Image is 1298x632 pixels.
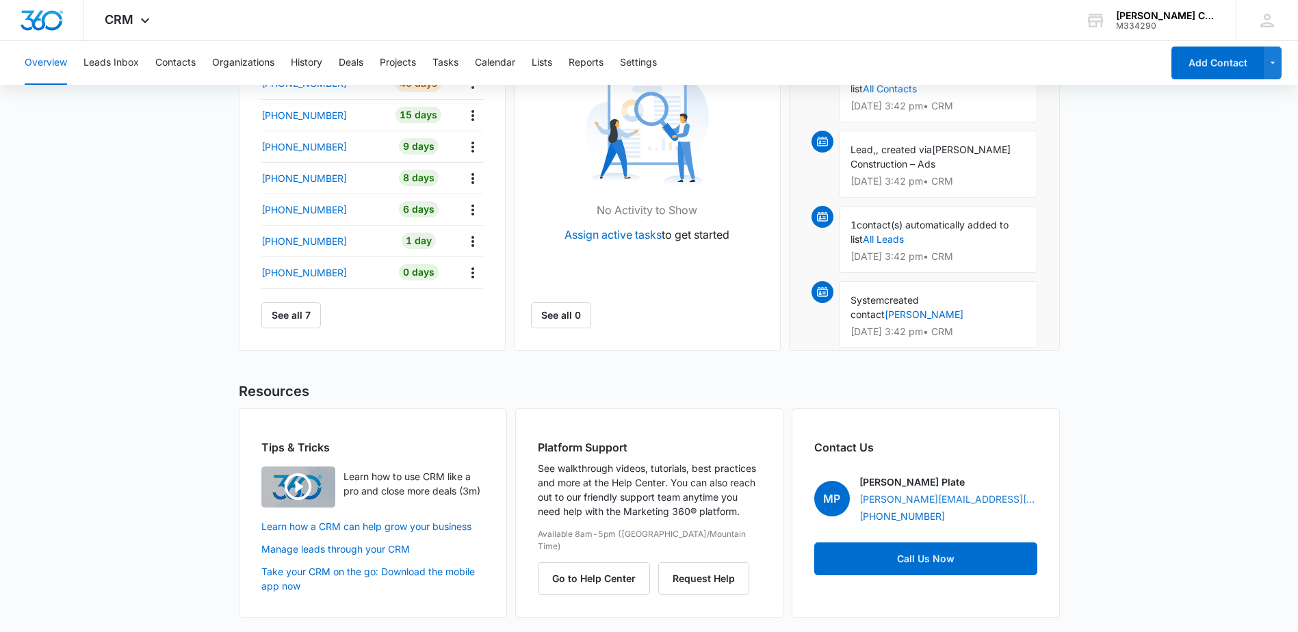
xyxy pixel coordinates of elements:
[538,572,658,584] a: Go to Help Center
[1116,21,1216,31] div: account id
[261,202,347,217] p: [PHONE_NUMBER]
[83,41,139,85] button: Leads Inbox
[814,542,1037,575] a: Call Us Now
[155,41,196,85] button: Contacts
[859,475,965,489] p: [PERSON_NAME] Plate
[851,219,857,231] span: 1
[25,41,67,85] button: Overview
[851,294,884,306] span: System
[261,265,386,280] a: [PHONE_NUMBER]
[851,252,1026,261] p: [DATE] 3:42 pm • CRM
[863,233,904,245] a: All Leads
[859,492,1037,506] a: [PERSON_NAME][EMAIL_ADDRESS][DOMAIN_NAME]
[399,138,439,155] div: 9 Days
[538,439,761,456] h2: Platform Support
[291,41,322,85] button: History
[564,228,662,241] a: Assign active tasks
[380,41,416,85] button: Projects
[569,41,603,85] button: Reports
[261,564,484,593] a: Take your CRM on the go: Download the mobile app now
[851,176,1026,186] p: [DATE] 3:42 pm • CRM
[261,108,386,122] a: [PHONE_NUMBER]
[395,107,441,123] div: 15 Days
[261,234,386,248] a: [PHONE_NUMBER]
[339,41,363,85] button: Deals
[620,41,657,85] button: Settings
[462,136,483,157] button: Actions
[261,542,484,556] a: Manage leads through your CRM
[876,144,932,155] span: , created via
[261,108,347,122] p: [PHONE_NUMBER]
[851,101,1026,111] p: [DATE] 3:42 pm • CRM
[532,41,552,85] button: Lists
[261,466,335,508] img: Learn how to use CRM like a pro and close more deals (3m)
[462,231,483,252] button: Actions
[564,226,729,243] p: to get started
[863,83,917,94] a: All Contacts
[399,170,439,186] div: 8 Days
[261,234,347,248] p: [PHONE_NUMBER]
[475,41,515,85] button: Calendar
[859,509,945,523] a: [PHONE_NUMBER]
[261,171,386,185] a: [PHONE_NUMBER]
[538,461,761,518] p: See walkthrough videos, tutorials, best practices and more at the Help Center. You can also reach...
[261,439,484,456] h2: Tips & Tricks
[462,262,483,283] button: Actions
[261,140,347,154] p: [PHONE_NUMBER]
[432,41,458,85] button: Tasks
[399,201,439,218] div: 6 Days
[261,202,386,217] a: [PHONE_NUMBER]
[851,294,919,320] span: created contact
[538,528,761,553] p: Available 8am-5pm ([GEOGRAPHIC_DATA]/Mountain Time)
[1171,47,1264,79] button: Add Contact
[462,168,483,189] button: Actions
[261,140,386,154] a: [PHONE_NUMBER]
[261,302,321,328] button: See all 7
[538,562,650,595] button: Go to Help Center
[212,41,274,85] button: Organizations
[814,481,850,516] span: MP
[399,264,439,280] div: 0 Days
[343,469,484,498] p: Learn how to use CRM like a pro and close more deals (3m)
[261,171,347,185] p: [PHONE_NUMBER]
[851,327,1026,337] p: [DATE] 3:42 pm • CRM
[261,519,484,534] a: Learn how a CRM can help grow your business
[462,199,483,220] button: Actions
[105,12,133,27] span: CRM
[239,381,1060,401] h2: Resources
[531,302,591,328] a: See all 0
[462,105,483,126] button: Actions
[402,233,436,249] div: 1 Day
[885,308,963,320] a: [PERSON_NAME]
[851,219,1009,245] span: contact(s) automatically added to list
[814,439,1037,456] h2: Contact Us
[261,265,347,280] p: [PHONE_NUMBER]
[658,562,749,595] button: Request Help
[597,202,697,218] p: No Activity to Show
[658,572,749,584] a: Request Help
[1116,10,1216,21] div: account name
[851,144,876,155] span: Lead,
